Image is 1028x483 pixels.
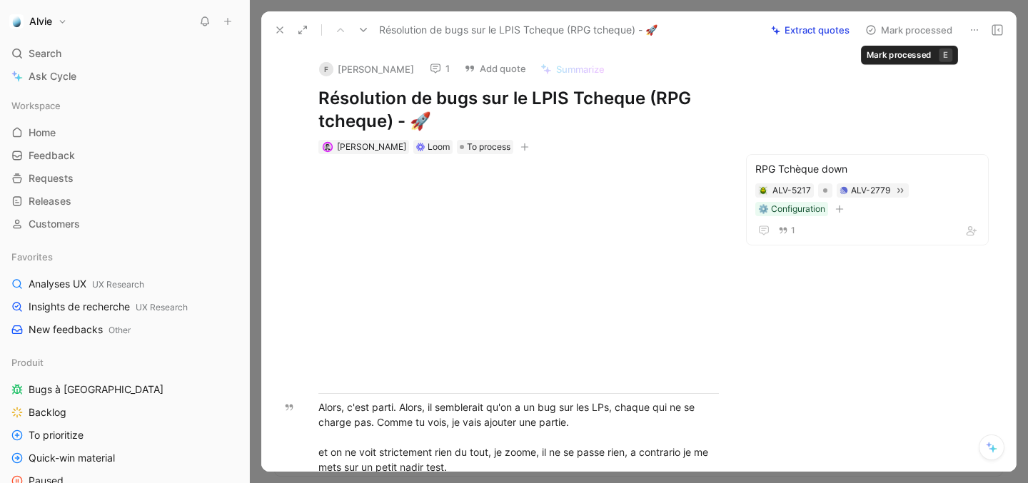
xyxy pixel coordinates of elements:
[423,59,456,78] button: 1
[791,226,795,235] span: 1
[6,319,243,340] a: New feedbacksOther
[428,140,450,154] div: Loom
[29,148,75,163] span: Feedback
[457,140,513,154] div: To process
[313,59,420,80] button: F[PERSON_NAME]
[859,20,959,40] button: Mark processed
[29,15,52,28] h1: Alvie
[867,49,932,62] div: Mark processed
[6,145,243,166] a: Feedback
[556,63,605,76] span: Summarize
[6,447,243,469] a: Quick-win material
[29,171,74,185] span: Requests
[6,273,243,295] a: Analyses UXUX Research
[29,217,80,231] span: Customers
[29,126,56,140] span: Home
[11,355,44,370] span: Produit
[467,140,510,154] span: To process
[6,95,243,116] div: Workspace
[136,302,188,312] span: UX Research
[6,402,243,423] a: Backlog
[775,223,798,238] button: 1
[6,296,243,317] a: Insights de rechercheUX Research
[939,49,952,62] div: E
[319,62,333,76] div: F
[458,59,533,78] button: Add quote
[379,21,657,39] span: Résolution de bugs sur le LPIS Tcheque (RPG tcheque) - 🚀
[758,185,768,195] button: 🪲
[29,194,71,208] span: Releases
[29,405,66,420] span: Backlog
[6,246,243,268] div: Favorites
[318,87,719,133] h1: Résolution de bugs sur le LPIS Tcheque (RPG tcheque) - 🚀
[6,190,243,212] a: Releases
[6,168,243,189] a: Requests
[6,43,243,64] div: Search
[9,14,24,29] img: Alvie
[6,122,243,143] a: Home
[6,213,243,235] a: Customers
[6,352,243,373] div: Produit
[765,20,856,40] button: Extract quotes
[337,141,406,152] span: [PERSON_NAME]
[6,424,243,446] a: To prioritize
[534,59,611,79] button: Summarize
[29,68,76,85] span: Ask Cycle
[29,428,84,442] span: To prioritize
[6,11,71,31] button: AlvieAlvie
[109,325,131,335] span: Other
[29,451,115,465] span: Quick-win material
[92,279,144,290] span: UX Research
[755,161,979,178] div: RPG Tchèque down
[29,382,163,397] span: Bugs à [GEOGRAPHIC_DATA]
[29,45,61,62] span: Search
[29,322,131,337] span: New feedbacks
[6,66,243,87] a: Ask Cycle
[851,183,890,198] div: ALV-2779
[11,250,53,264] span: Favorites
[759,186,767,195] img: 🪲
[758,202,825,216] div: ⚙️ Configuration
[6,379,243,400] a: Bugs à [GEOGRAPHIC_DATA]
[29,300,188,315] span: Insights de recherche
[29,277,144,292] span: Analyses UX
[772,183,811,198] div: ALV-5217
[11,98,61,113] span: Workspace
[323,143,331,151] img: avatar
